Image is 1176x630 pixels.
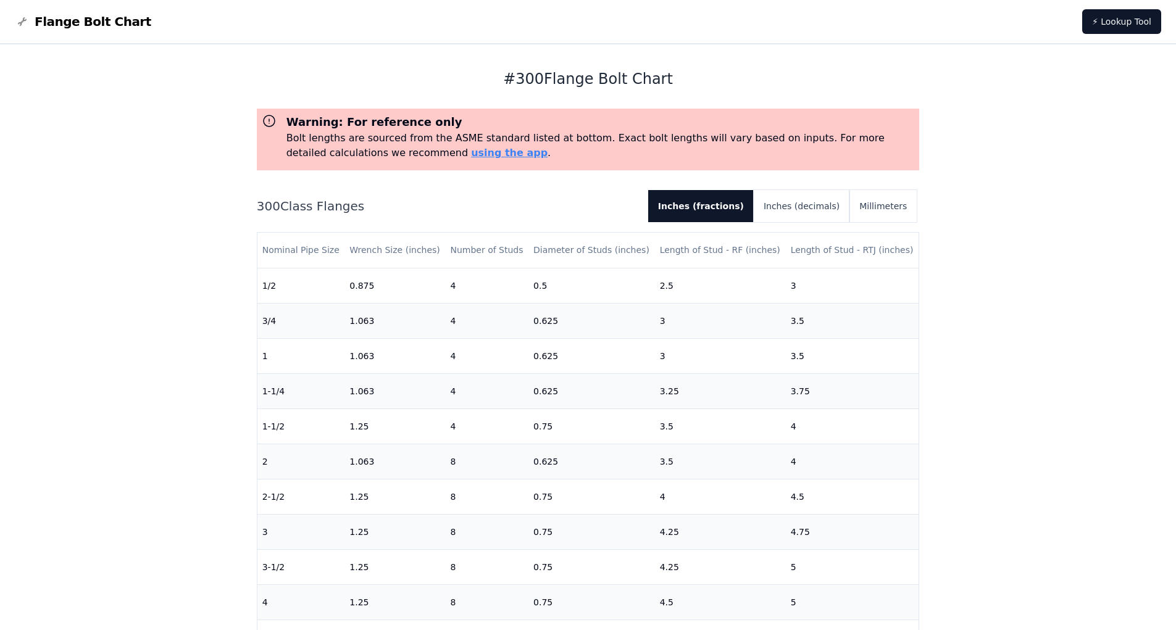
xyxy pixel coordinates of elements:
th: Wrench Size (inches) [344,233,445,268]
td: 3 [257,514,345,549]
td: 4 [445,408,528,444]
td: 8 [445,549,528,584]
th: Length of Stud - RF (inches) [655,233,786,268]
td: 1.063 [344,303,445,338]
td: 3.5 [786,303,919,338]
td: 1/2 [257,268,345,303]
th: Length of Stud - RTJ (inches) [786,233,919,268]
td: 3 [655,303,786,338]
td: 4.5 [655,584,786,620]
td: 0.625 [528,338,655,373]
td: 0.75 [528,549,655,584]
a: ⚡ Lookup Tool [1082,9,1161,34]
a: using the app [471,147,548,159]
td: 1.25 [344,479,445,514]
span: Flange Bolt Chart [35,13,151,30]
td: 3/4 [257,303,345,338]
td: 4 [445,338,528,373]
td: 8 [445,584,528,620]
td: 0.625 [528,373,655,408]
td: 4.25 [655,549,786,584]
td: 4 [445,268,528,303]
td: 3 [786,268,919,303]
button: Inches (fractions) [648,190,754,222]
button: Millimeters [849,190,917,222]
td: 0.875 [344,268,445,303]
td: 4 [655,479,786,514]
p: Bolt lengths are sourced from the ASME standard listed at bottom. Exact bolt lengths will vary ba... [286,131,915,160]
td: 1.063 [344,338,445,373]
h3: Warning: For reference only [286,114,915,131]
td: 1 [257,338,345,373]
td: 1.25 [344,514,445,549]
td: 1.063 [344,373,445,408]
td: 4 [445,303,528,338]
td: 3.25 [655,373,786,408]
button: Inches (decimals) [754,190,849,222]
td: 0.625 [528,303,655,338]
img: Flange Bolt Chart Logo [15,14,30,29]
td: 3.5 [786,338,919,373]
th: Nominal Pipe Size [257,233,345,268]
td: 8 [445,514,528,549]
td: 3-1/2 [257,549,345,584]
td: 0.75 [528,408,655,444]
td: 4 [257,584,345,620]
td: 2-1/2 [257,479,345,514]
td: 3.5 [655,408,786,444]
td: 2 [257,444,345,479]
td: 0.75 [528,514,655,549]
h2: 300 Class Flanges [257,197,638,215]
td: 0.625 [528,444,655,479]
td: 0.75 [528,584,655,620]
th: Number of Studs [445,233,528,268]
td: 4 [786,408,919,444]
td: 8 [445,444,528,479]
td: 3.75 [786,373,919,408]
td: 1.063 [344,444,445,479]
td: 4.5 [786,479,919,514]
th: Diameter of Studs (inches) [528,233,655,268]
td: 0.5 [528,268,655,303]
h1: # 300 Flange Bolt Chart [257,69,920,89]
td: 4.25 [655,514,786,549]
td: 1-1/2 [257,408,345,444]
td: 1-1/4 [257,373,345,408]
td: 1.25 [344,549,445,584]
td: 5 [786,549,919,584]
td: 1.25 [344,408,445,444]
td: 0.75 [528,479,655,514]
td: 3.5 [655,444,786,479]
a: Flange Bolt Chart LogoFlange Bolt Chart [15,13,151,30]
td: 4 [445,373,528,408]
td: 5 [786,584,919,620]
td: 4.75 [786,514,919,549]
td: 2.5 [655,268,786,303]
td: 8 [445,479,528,514]
td: 3 [655,338,786,373]
td: 1.25 [344,584,445,620]
td: 4 [786,444,919,479]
